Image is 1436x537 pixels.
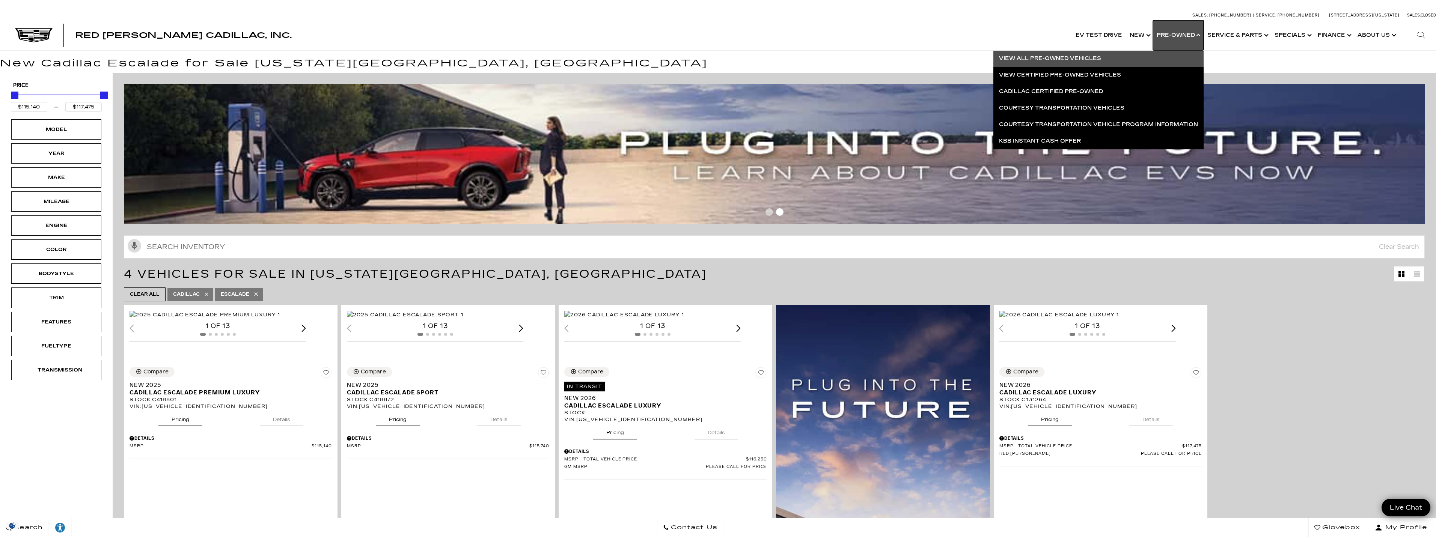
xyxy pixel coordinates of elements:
[376,410,420,426] button: pricing tab
[1407,13,1421,18] span: Sales:
[1192,13,1208,18] span: Sales:
[999,381,1202,396] a: New 2026Cadillac Escalade Luxury
[999,396,1202,403] div: Stock : C131264
[564,311,684,319] img: 2026 Cadillac Escalade Luxury 1
[130,381,326,389] span: New 2025
[11,360,101,380] div: TransmissionTransmission
[564,457,746,462] span: MSRP - Total Vehicle Price
[993,83,1204,100] a: Cadillac Certified Pre-Owned
[564,448,767,455] div: Pricing Details - New 2026 Cadillac Escalade Luxury
[38,318,75,326] div: Features
[11,287,101,308] div: TrimTrim
[173,290,200,299] span: Cadillac
[999,389,1196,396] span: Cadillac Escalade Luxury
[11,89,102,112] div: Price
[564,311,741,319] div: 1 / 2
[347,322,523,330] div: 1 of 13
[128,239,141,253] svg: Click to toggle on voice search
[1394,266,1409,281] a: Grid View
[38,366,75,374] div: Transmission
[347,381,549,396] a: New 2025Cadillac Escalade Sport
[999,451,1202,457] a: Red [PERSON_NAME] Please call for price
[993,133,1204,149] a: KBB Instant Cash Offer
[1253,13,1321,17] a: Service: [PHONE_NUMBER]
[130,389,326,396] span: Cadillac Escalade Premium Luxury
[15,28,53,42] img: Cadillac Dark Logo with Cadillac White Text
[564,382,605,391] span: In Transit
[1256,13,1276,18] span: Service:
[1141,451,1202,457] span: Please call for price
[477,410,521,426] button: details tab
[124,267,707,281] span: 4 Vehicles for Sale in [US_STATE][GEOGRAPHIC_DATA], [GEOGRAPHIC_DATA]
[669,522,717,533] span: Contact Us
[1278,13,1320,18] span: [PHONE_NUMBER]
[1182,444,1202,449] span: $117,475
[124,235,1425,259] input: Search Inventory
[312,444,332,449] span: $115,140
[347,381,544,389] span: New 2025
[1329,13,1400,18] a: [STREET_ADDRESS][US_STATE]
[776,208,784,216] span: Go to slide 2
[1028,410,1072,426] button: pricing tab
[130,290,160,299] span: Clear All
[38,173,75,182] div: Make
[11,143,101,164] div: YearYear
[100,92,108,99] div: Maximum Price
[1320,522,1360,533] span: Glovebox
[347,403,549,410] div: VIN: [US_VEHICLE_IDENTIFICATION_NUMBER]
[347,367,392,377] button: Compare Vehicle
[347,311,463,319] img: 2025 Cadillac Escalade Sport 1
[1406,20,1436,50] div: Search
[755,367,767,381] button: Save Vehicle
[695,423,738,439] button: details tab
[564,457,767,462] a: MSRP - Total Vehicle Price $116,250
[75,32,292,39] a: Red [PERSON_NAME] Cadillac, Inc.
[38,125,75,134] div: Model
[519,325,524,332] div: Next slide
[347,389,544,396] span: Cadillac Escalade Sport
[1354,20,1398,50] a: About Us
[221,290,249,299] span: Escalade
[999,381,1196,389] span: New 2026
[593,423,637,439] button: pricing tab
[993,67,1204,83] a: View Certified Pre-Owned Vehicles
[130,322,306,330] div: 1 of 13
[347,444,549,449] a: MSRP $115,740
[11,102,47,112] input: Minimum
[130,311,306,319] div: 1 / 2
[1308,518,1366,537] a: Glovebox
[11,239,101,260] div: ColorColor
[12,522,43,533] span: Search
[564,464,706,470] span: GM MSRP
[538,367,549,381] button: Save Vehicle
[746,457,767,462] span: $116,250
[578,369,603,375] div: Compare
[1126,20,1153,50] a: New
[1129,410,1173,426] button: details tab
[564,322,741,330] div: 1 of 13
[1072,20,1126,50] a: EV Test Drive
[529,444,550,449] span: $115,740
[999,444,1202,449] a: MSRP - Total Vehicle Price $117,475
[49,522,71,533] div: Explore your accessibility options
[1421,13,1436,18] span: Closed
[1271,20,1314,50] a: Specials
[564,416,767,423] div: VIN: [US_VEHICLE_IDENTIFICATION_NUMBER]
[158,410,202,426] button: pricing tab
[38,269,75,278] div: Bodystyle
[38,245,75,254] div: Color
[130,381,332,396] a: New 2025Cadillac Escalade Premium Luxury
[75,31,292,40] span: Red [PERSON_NAME] Cadillac, Inc.
[999,451,1141,457] span: Red [PERSON_NAME]
[11,119,101,140] div: ModelModel
[130,444,332,449] a: MSRP $115,140
[38,149,75,158] div: Year
[737,325,741,332] div: Next slide
[11,312,101,332] div: FeaturesFeatures
[999,322,1176,330] div: 1 of 13
[4,522,21,529] img: Opt-Out Icon
[564,402,761,409] span: Cadillac Escalade Luxury
[657,518,723,537] a: Contact Us
[706,464,767,470] span: Please call for price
